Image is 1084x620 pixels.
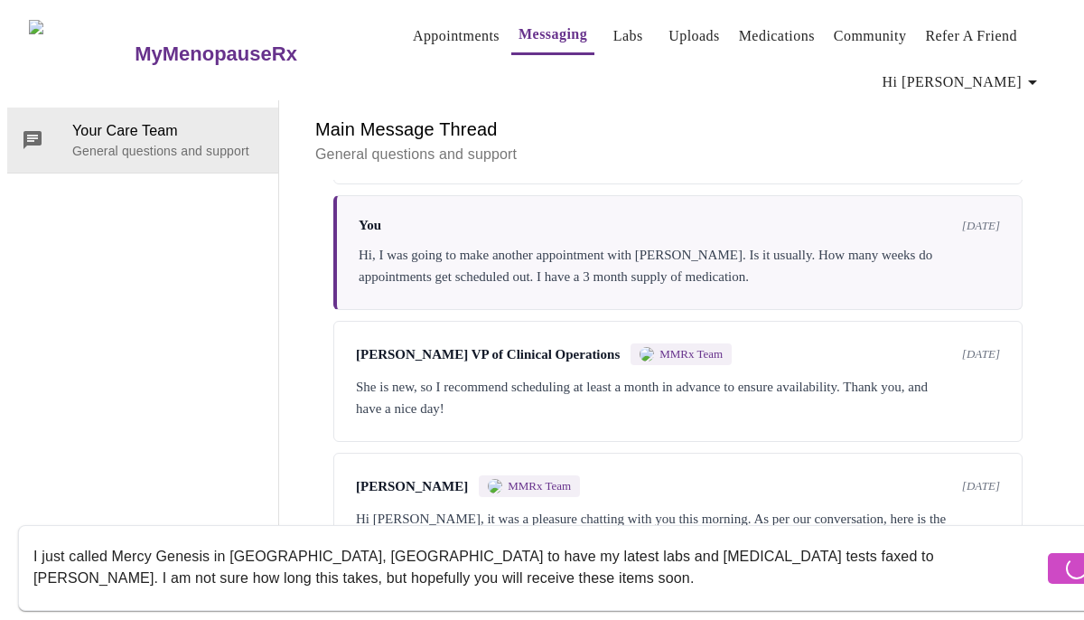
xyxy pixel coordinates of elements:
span: [DATE] [962,219,1000,233]
span: Your Care Team [72,120,264,142]
a: Community [834,23,907,49]
span: [DATE] [962,347,1000,362]
a: MyMenopauseRx [133,23,369,86]
span: MMRx Team [659,347,723,362]
button: Hi [PERSON_NAME] [875,64,1051,100]
a: Refer a Friend [925,23,1017,49]
span: You [359,218,381,233]
button: Medications [732,18,822,54]
h3: MyMenopauseRx [135,42,297,66]
p: General questions and support [72,142,264,160]
div: Your Care TeamGeneral questions and support [7,108,278,173]
div: Hi, I was going to make another appointment with [PERSON_NAME]. Is it usually. How many weeks do ... [359,244,1000,287]
textarea: Send a message about your appointment [33,539,1043,597]
div: Hi [PERSON_NAME], it was a pleasure chatting with you this morning. As per our conversation, here... [356,508,1000,551]
img: MMRX [488,479,502,493]
img: MMRX [640,347,654,362]
img: MyMenopauseRx Logo [29,20,133,88]
a: Labs [613,23,643,49]
button: Uploads [661,18,727,54]
button: Labs [599,18,657,54]
span: [PERSON_NAME] [356,479,468,494]
span: [PERSON_NAME] VP of Clinical Operations [356,347,620,362]
a: Messaging [519,22,587,47]
span: MMRx Team [508,479,571,493]
a: Medications [739,23,815,49]
a: Uploads [668,23,720,49]
span: [DATE] [962,479,1000,493]
button: Messaging [511,16,594,55]
button: Refer a Friend [918,18,1024,54]
p: General questions and support [315,144,1041,165]
h6: Main Message Thread [315,115,1041,144]
div: She is new, so I recommend scheduling at least a month in advance to ensure availability. Thank y... [356,376,1000,419]
button: Community [827,18,914,54]
button: Appointments [406,18,507,54]
span: Hi [PERSON_NAME] [883,70,1043,95]
a: Appointments [413,23,500,49]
